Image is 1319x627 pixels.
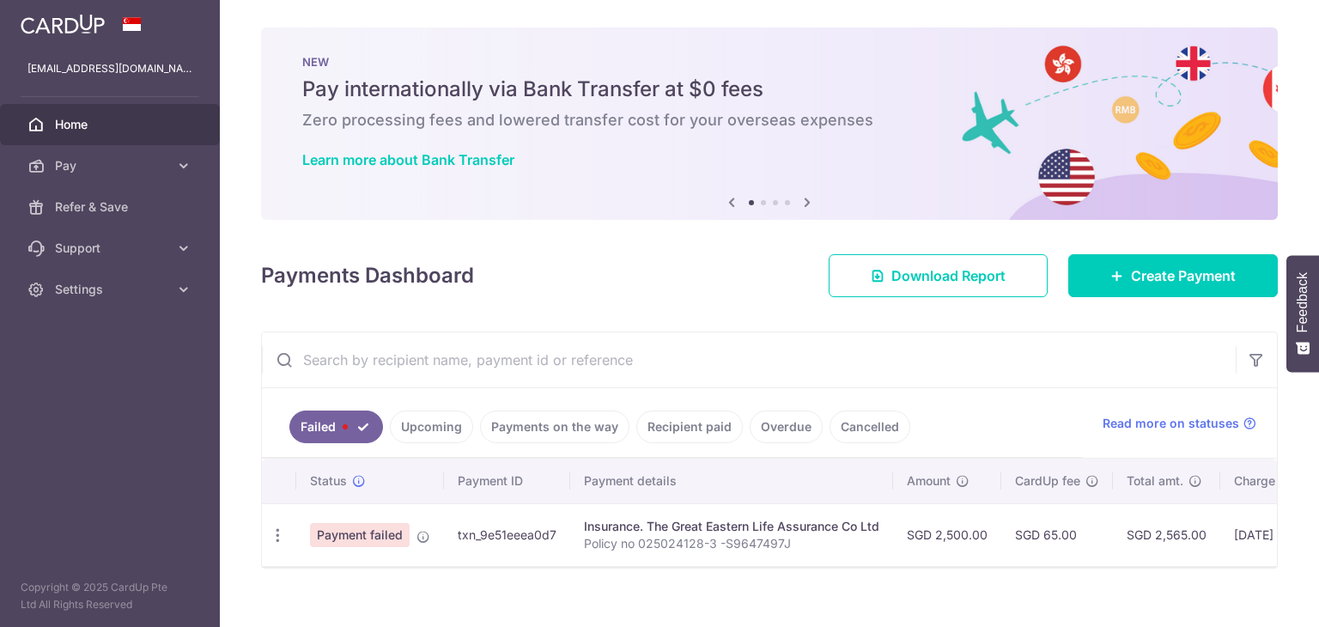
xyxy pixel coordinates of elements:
[1286,255,1319,372] button: Feedback - Show survey
[1234,472,1304,490] span: Charge date
[891,265,1006,286] span: Download Report
[1103,415,1239,432] span: Read more on statuses
[302,110,1237,131] h6: Zero processing fees and lowered transfer cost for your overseas expenses
[390,411,473,443] a: Upcoming
[302,151,514,168] a: Learn more about Bank Transfer
[310,472,347,490] span: Status
[55,116,168,133] span: Home
[55,157,168,174] span: Pay
[1127,472,1183,490] span: Total amt.
[261,27,1278,220] img: Bank transfer banner
[1103,415,1256,432] a: Read more on statuses
[480,411,629,443] a: Payments on the way
[444,459,570,503] th: Payment ID
[27,60,192,77] p: [EMAIL_ADDRESS][DOMAIN_NAME]
[444,503,570,566] td: txn_9e51eeea0d7
[584,535,879,552] p: Policy no 025024128-3 -S9647497J
[55,198,168,216] span: Refer & Save
[1068,254,1278,297] a: Create Payment
[262,332,1236,387] input: Search by recipient name, payment id or reference
[21,14,105,34] img: CardUp
[55,240,168,257] span: Support
[310,523,410,547] span: Payment failed
[1295,272,1310,332] span: Feedback
[1001,503,1113,566] td: SGD 65.00
[750,411,823,443] a: Overdue
[302,55,1237,69] p: NEW
[1015,472,1080,490] span: CardUp fee
[584,518,879,535] div: Insurance. The Great Eastern Life Assurance Co Ltd
[830,411,910,443] a: Cancelled
[636,411,743,443] a: Recipient paid
[907,472,951,490] span: Amount
[829,254,1048,297] a: Download Report
[570,459,893,503] th: Payment details
[1131,265,1236,286] span: Create Payment
[1113,503,1220,566] td: SGD 2,565.00
[289,411,383,443] a: Failed
[261,260,474,291] h4: Payments Dashboard
[302,76,1237,103] h5: Pay internationally via Bank Transfer at $0 fees
[893,503,1001,566] td: SGD 2,500.00
[55,281,168,298] span: Settings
